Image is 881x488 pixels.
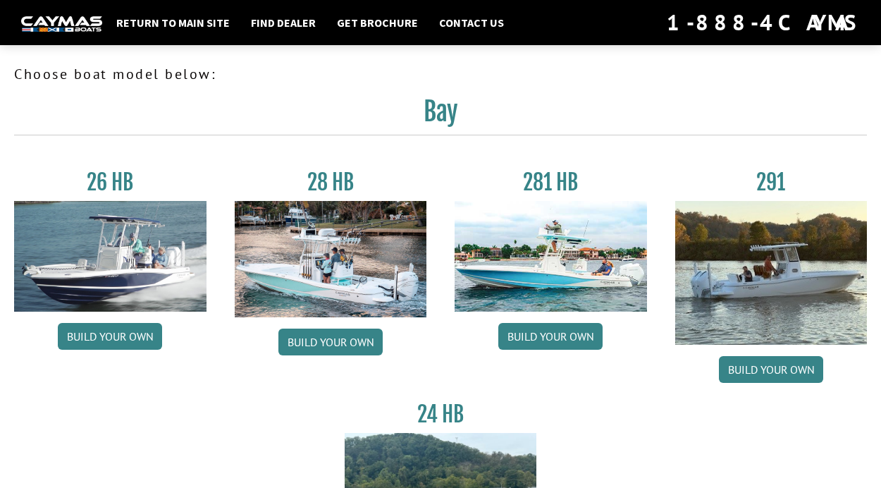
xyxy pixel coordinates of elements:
[14,63,867,85] p: Choose boat model below:
[58,323,162,350] a: Build your own
[455,169,647,195] h3: 281 HB
[455,201,647,312] img: 28-hb-twin.jpg
[330,13,425,32] a: Get Brochure
[14,169,207,195] h3: 26 HB
[719,356,823,383] a: Build your own
[432,13,511,32] a: Contact Us
[667,7,860,38] div: 1-888-4CAYMAS
[675,201,868,345] img: 291_Thumbnail.jpg
[278,329,383,355] a: Build your own
[498,323,603,350] a: Build your own
[345,401,537,427] h3: 24 HB
[235,201,427,317] img: 28_hb_thumbnail_for_caymas_connect.jpg
[109,13,237,32] a: Return to main site
[675,169,868,195] h3: 291
[244,13,323,32] a: Find Dealer
[14,201,207,312] img: 26_new_photo_resized.jpg
[14,96,867,135] h2: Bay
[235,169,427,195] h3: 28 HB
[21,16,102,31] img: white-logo-c9c8dbefe5ff5ceceb0f0178aa75bf4bb51f6bca0971e226c86eb53dfe498488.png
